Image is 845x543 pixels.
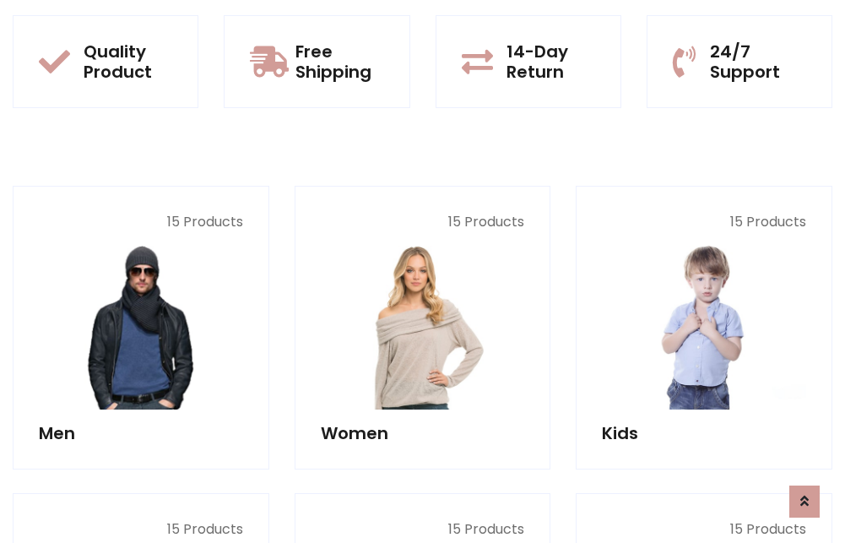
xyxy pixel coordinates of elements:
h5: Quality Product [84,41,172,82]
h5: 14-Day Return [506,41,595,82]
h5: 24/7 Support [710,41,806,82]
h5: Men [39,423,243,443]
h5: Kids [602,423,806,443]
p: 15 Products [321,519,525,540]
p: 15 Products [602,212,806,232]
h5: Free Shipping [295,41,383,82]
p: 15 Products [321,212,525,232]
p: 15 Products [602,519,806,540]
p: 15 Products [39,212,243,232]
p: 15 Products [39,519,243,540]
h5: Women [321,423,525,443]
